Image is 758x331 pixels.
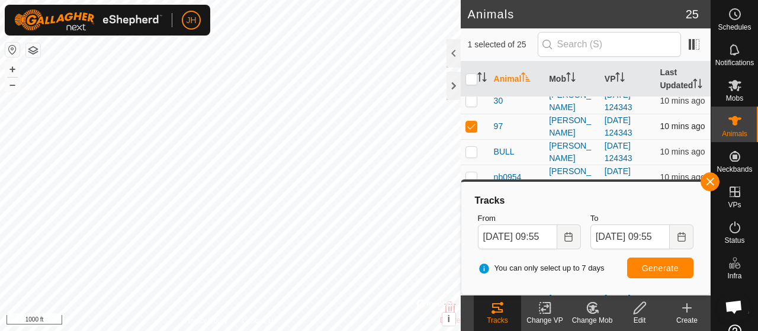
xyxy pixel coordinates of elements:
[660,147,705,156] span: 3 Sept 2025, 9:48 am
[566,74,576,83] p-sorticon: Activate to sort
[494,146,515,158] span: BULL
[5,43,20,57] button: Reset Map
[655,62,711,97] th: Last Updated
[468,38,538,51] span: 1 selected of 25
[715,59,754,66] span: Notifications
[718,24,751,31] span: Schedules
[717,166,752,173] span: Neckbands
[722,130,747,137] span: Animals
[590,213,693,224] label: To
[642,263,679,273] span: Generate
[568,315,616,326] div: Change Mob
[473,194,698,208] div: Tracks
[670,224,693,249] button: Choose Date
[549,114,595,139] div: [PERSON_NAME]
[660,172,705,182] span: 3 Sept 2025, 9:48 am
[478,213,581,224] label: From
[478,262,605,274] span: You can only select up to 7 days
[494,171,522,184] span: nb0954
[728,201,741,208] span: VPs
[442,313,455,326] button: i
[242,316,277,326] a: Contact Us
[474,315,521,326] div: Tracks
[600,62,656,97] th: VP
[521,315,568,326] div: Change VP
[494,120,503,133] span: 97
[663,315,711,326] div: Create
[727,272,741,279] span: Infra
[477,74,487,83] p-sorticon: Activate to sort
[14,9,162,31] img: Gallagher Logo
[660,121,705,131] span: 3 Sept 2025, 9:48 am
[186,14,196,27] span: JH
[660,96,705,105] span: 3 Sept 2025, 9:48 am
[544,62,600,97] th: Mob
[26,43,40,57] button: Map Layers
[468,7,686,21] h2: Animals
[184,316,228,326] a: Privacy Policy
[549,165,595,190] div: [PERSON_NAME]
[447,314,449,324] span: i
[627,258,693,278] button: Generate
[5,62,20,76] button: +
[718,291,750,323] a: Open chat
[605,90,632,112] a: [DATE] 124343
[549,140,595,165] div: [PERSON_NAME]
[538,32,681,57] input: Search (S)
[605,141,632,163] a: [DATE] 124343
[615,74,625,83] p-sorticon: Activate to sort
[693,81,702,90] p-sorticon: Activate to sort
[549,89,595,114] div: [PERSON_NAME]
[724,237,744,244] span: Status
[5,78,20,92] button: –
[605,166,632,188] a: [DATE] 124343
[616,315,663,326] div: Edit
[557,224,581,249] button: Choose Date
[686,5,699,23] span: 25
[521,74,531,83] p-sorticon: Activate to sort
[605,115,632,137] a: [DATE] 124343
[489,62,545,97] th: Animal
[494,95,503,107] span: 30
[720,308,749,315] span: Heatmap
[726,95,743,102] span: Mobs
